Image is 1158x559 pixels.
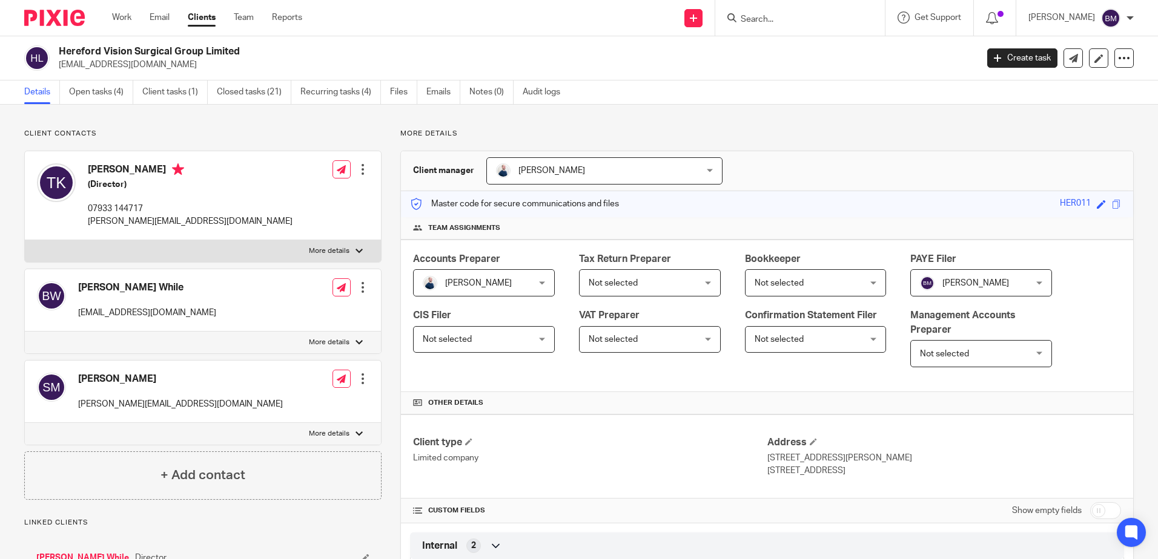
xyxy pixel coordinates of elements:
h4: Address [767,436,1121,449]
img: svg%3E [37,281,66,310]
p: More details [309,429,349,439]
p: [EMAIL_ADDRESS][DOMAIN_NAME] [78,307,216,319]
img: Pixie [24,10,85,26]
p: More details [309,338,349,347]
p: [PERSON_NAME] [1028,11,1095,24]
span: Accounts Preparer [413,254,500,264]
h4: [PERSON_NAME] [78,373,283,385]
img: svg%3E [1101,8,1120,28]
span: 2 [471,540,476,552]
h5: (Director) [88,178,293,191]
span: CIS Filer [413,310,451,320]
img: MC_T&CO-3.jpg [423,276,437,290]
img: svg%3E [24,45,50,71]
h3: Client manager [413,165,474,177]
span: [PERSON_NAME] [445,279,512,287]
span: [PERSON_NAME] [518,166,585,175]
img: svg%3E [37,163,76,202]
span: Not selected [920,350,969,358]
img: svg%3E [920,276,935,290]
a: Emails [426,80,460,104]
h4: [PERSON_NAME] [88,163,293,178]
p: More details [309,246,349,256]
span: Not selected [423,335,472,344]
span: Not selected [589,335,638,344]
a: Details [24,80,60,104]
i: Primary [172,163,184,175]
span: Management Accounts Preparer [910,310,1016,334]
h4: [PERSON_NAME] While [78,281,216,294]
h4: CUSTOM FIELDS [413,506,767,515]
h4: + Add contact [160,466,245,485]
a: Recurring tasks (4) [300,80,381,104]
h2: Hereford Vision Surgical Group Limited [59,45,787,58]
span: Team assignments [428,223,500,233]
a: Files [390,80,417,104]
p: Master code for secure communications and files [410,198,619,210]
span: PAYE Filer [910,254,956,264]
img: MC_T&CO-3.jpg [496,163,511,178]
a: Audit logs [523,80,569,104]
a: Client tasks (1) [142,80,208,104]
input: Search [739,15,849,25]
span: Get Support [915,13,961,22]
a: Team [234,11,254,24]
p: [PERSON_NAME][EMAIL_ADDRESS][DOMAIN_NAME] [88,215,293,227]
p: [STREET_ADDRESS] [767,465,1121,477]
a: Closed tasks (21) [217,80,291,104]
a: Open tasks (4) [69,80,133,104]
p: Client contacts [24,129,382,139]
a: Work [112,11,131,24]
p: More details [400,129,1134,139]
img: svg%3E [37,373,66,402]
p: [EMAIL_ADDRESS][DOMAIN_NAME] [59,59,969,71]
span: VAT Preparer [579,310,640,320]
a: Reports [272,11,302,24]
span: Confirmation Statement Filer [745,310,877,320]
span: Bookkeeper [745,254,801,264]
a: Notes (0) [469,80,514,104]
p: Limited company [413,452,767,464]
div: HER011 [1060,197,1091,211]
span: Not selected [755,335,804,344]
a: Email [150,11,170,24]
span: Internal [422,540,457,552]
span: Not selected [589,279,638,287]
a: Create task [987,48,1057,68]
h4: Client type [413,436,767,449]
span: Other details [428,398,483,408]
span: Not selected [755,279,804,287]
p: [PERSON_NAME][EMAIL_ADDRESS][DOMAIN_NAME] [78,398,283,410]
a: Clients [188,11,216,24]
span: [PERSON_NAME] [942,279,1009,287]
p: [STREET_ADDRESS][PERSON_NAME] [767,452,1121,464]
span: Tax Return Preparer [579,254,671,264]
p: 07933 144717 [88,203,293,215]
p: Linked clients [24,518,382,528]
label: Show empty fields [1012,505,1082,517]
